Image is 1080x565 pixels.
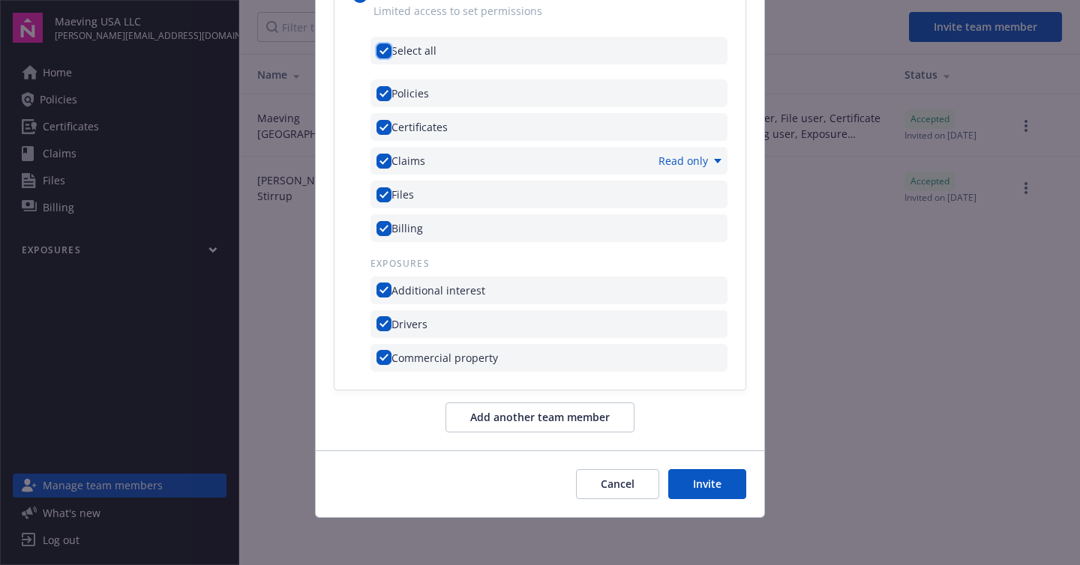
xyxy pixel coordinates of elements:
[391,119,448,135] span: Certificates
[391,187,414,202] span: Files
[391,282,485,298] span: Additional interest
[445,402,634,432] button: Add another team member
[391,316,427,332] span: Drivers
[391,220,423,236] span: Billing
[352,3,727,19] span: Limited access to set permissions
[391,85,429,101] span: Policies
[576,469,659,499] button: Cancel
[370,248,727,270] span: Exposures
[658,153,708,169] span: Read only
[391,43,436,58] span: Select all
[668,469,746,499] button: Invite
[391,350,498,366] span: Commercial property
[391,153,425,169] span: Claims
